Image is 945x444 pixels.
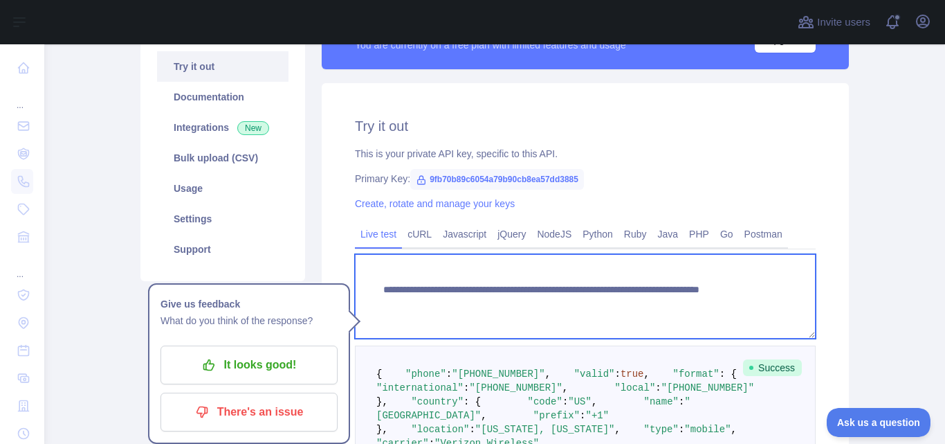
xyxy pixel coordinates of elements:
[679,424,684,435] span: :
[580,410,585,421] span: :
[237,121,269,135] span: New
[673,368,719,380] span: "format"
[160,346,338,384] button: It looks good!
[11,252,33,280] div: ...
[157,51,288,82] a: Try it out
[614,382,655,393] span: "local"
[533,410,580,421] span: "prefix"
[715,223,739,245] a: Go
[614,424,620,435] span: ,
[618,223,652,245] a: Ruby
[160,393,338,432] button: There's an issue
[827,408,931,437] iframe: Toggle Customer Support
[464,396,481,407] span: : {
[355,223,402,245] a: Live test
[405,368,446,380] span: "phone"
[743,359,802,376] span: Success
[355,147,816,161] div: This is your private API key, specific to this API.
[11,83,33,111] div: ...
[562,396,568,407] span: :
[731,424,737,435] span: ,
[739,223,788,245] a: Postman
[157,173,288,204] a: Usage
[568,396,591,407] span: "US"
[157,82,288,112] a: Documentation
[492,223,531,245] a: jQuery
[585,410,609,421] span: "+1"
[614,368,620,380] span: :
[644,396,679,407] span: "name"
[644,368,650,380] span: ,
[171,400,327,424] p: There's an issue
[481,410,486,421] span: ,
[452,368,544,380] span: "[PHONE_NUMBER]"
[157,112,288,143] a: Integrations New
[437,223,492,245] a: Javascript
[719,368,737,380] span: : {
[684,424,731,435] span: "mobile"
[402,223,437,245] a: cURL
[531,223,577,245] a: NodeJS
[464,382,469,393] span: :
[411,424,469,435] span: "location"
[621,368,644,380] span: true
[574,368,615,380] span: "valid"
[644,424,679,435] span: "type"
[157,204,288,234] a: Settings
[527,396,562,407] span: "code"
[171,353,327,377] p: It looks good!
[655,382,661,393] span: :
[160,312,338,329] p: What do you think of the response?
[661,382,754,393] span: "[PHONE_NUMBER]"
[355,116,816,136] h2: Try it out
[591,396,597,407] span: ,
[411,396,464,407] span: "country"
[410,169,584,190] span: 9fb70b89c6054a79b90cb8ea57dd3885
[376,396,388,407] span: },
[157,143,288,173] a: Bulk upload (CSV)
[545,368,551,380] span: ,
[683,223,715,245] a: PHP
[577,223,618,245] a: Python
[376,424,388,435] span: },
[469,424,475,435] span: :
[469,382,562,393] span: "[PHONE_NUMBER]"
[157,234,288,265] a: Support
[475,424,615,435] span: "[US_STATE], [US_STATE]"
[795,11,873,33] button: Invite users
[817,15,870,30] span: Invite users
[376,382,464,393] span: "international"
[355,198,515,209] a: Create, rotate and manage your keys
[355,38,626,52] div: You are currently on a free plan with limited features and usage
[679,396,684,407] span: :
[355,172,816,186] div: Primary Key:
[652,223,684,245] a: Java
[562,382,568,393] span: ,
[160,296,338,312] h1: Give us feedback
[446,368,452,380] span: :
[376,368,382,380] span: {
